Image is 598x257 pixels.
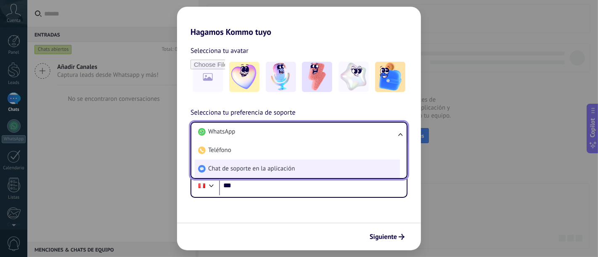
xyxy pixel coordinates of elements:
h2: Hagamos Kommo tuyo [177,7,421,37]
div: Peru: + 51 [194,177,210,194]
span: Selecciona tu preferencia de soporte [191,108,296,118]
span: Siguiente [370,234,397,240]
button: Siguiente [366,230,408,244]
img: -5.jpeg [375,62,405,92]
img: -1.jpeg [229,62,259,92]
img: -4.jpeg [339,62,369,92]
img: -3.jpeg [302,62,332,92]
img: -2.jpeg [266,62,296,92]
span: Chat de soporte en la aplicación [208,165,295,173]
span: Selecciona tu avatar [191,45,249,56]
span: Teléfono [208,146,231,155]
span: WhatsApp [208,128,235,136]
